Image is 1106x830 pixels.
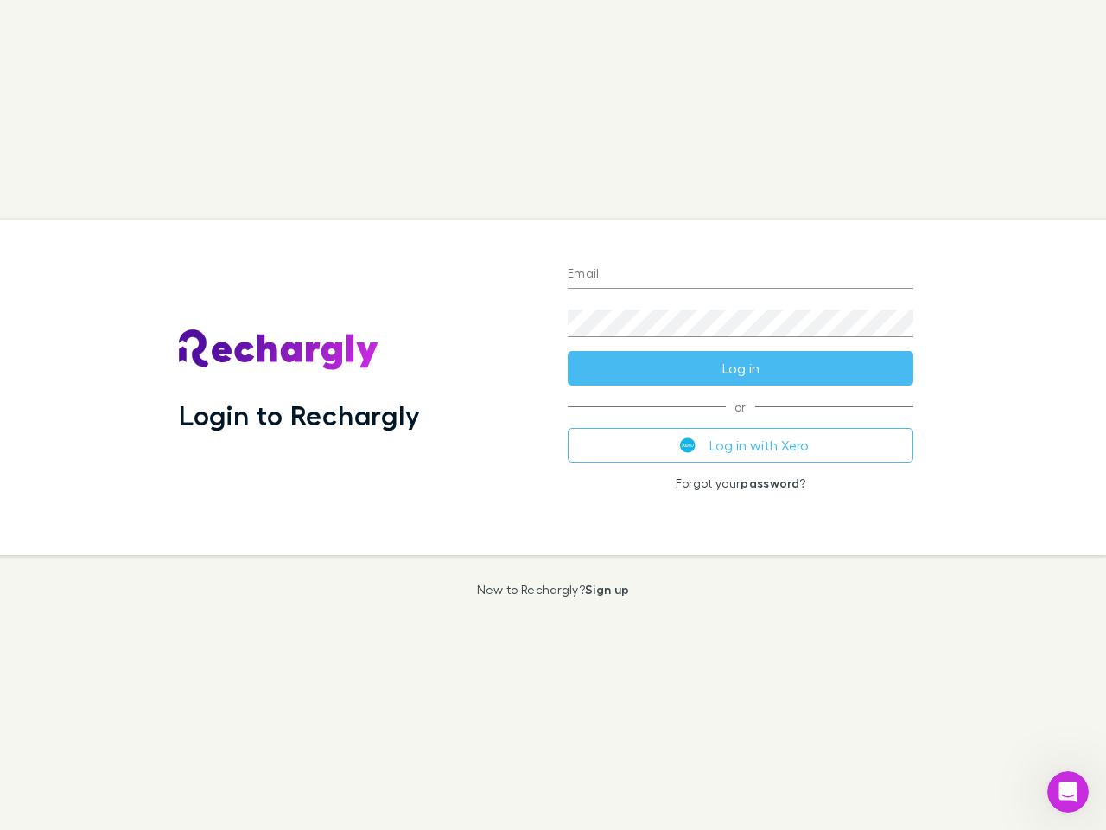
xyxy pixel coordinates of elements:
a: Sign up [585,582,629,597]
button: Log in with Xero [568,428,913,463]
a: password [741,476,799,490]
iframe: Intercom live chat [1047,771,1089,813]
span: or [568,406,913,407]
button: Log in [568,351,913,386]
p: New to Rechargly? [477,583,630,597]
img: Xero's logo [680,437,696,453]
h1: Login to Rechargly [179,399,420,431]
img: Rechargly's Logo [179,329,379,371]
p: Forgot your ? [568,476,913,490]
